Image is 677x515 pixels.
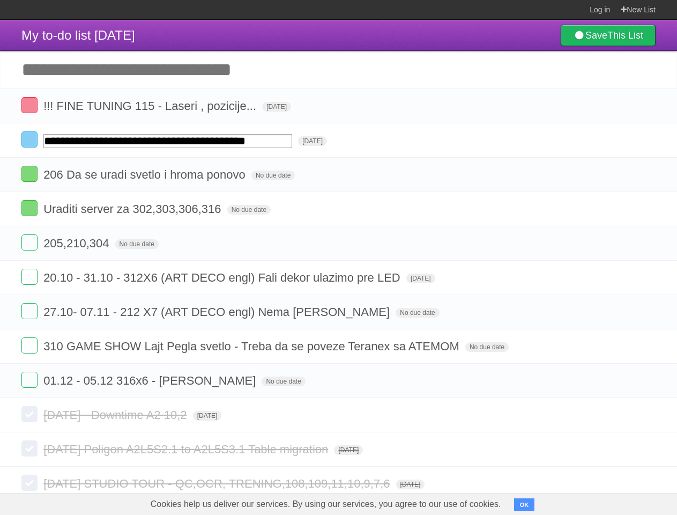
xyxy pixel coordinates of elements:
span: [DATE] [262,102,291,112]
b: This List [607,30,643,41]
span: 20.10 - 31.10 - 312X6 (ART DECO engl) Fali dekor ulazimo pre LED [43,271,403,284]
span: [DATE] STUDIO TOUR - QC,OCR, TRENING,108,109,11,10,9,7,6 [43,477,392,490]
span: 206 Da se uradi svetlo i hroma ponovo [43,168,248,181]
span: [DATE] [334,445,363,455]
span: Cookies help us deliver our services. By using our services, you agree to our use of cookies. [140,494,512,515]
label: Done [21,303,38,319]
label: Done [21,406,38,422]
label: Done [21,337,38,354]
span: [DATE] [298,136,327,146]
span: No due date [115,239,159,249]
label: Done [21,166,38,182]
span: 310 GAME SHOW Lajt Pegla svetlo - Treba da se poveze Teranex sa ATEMOM [43,340,462,353]
label: Done [21,200,38,216]
span: 27.10- 07.11 - 212 X7 (ART DECO engl) Nema [PERSON_NAME] [43,305,392,319]
span: No due date [396,308,439,318]
span: [DATE] [406,274,435,283]
label: Done [21,269,38,285]
span: No due date [465,342,509,352]
span: [DATE] - Downtime A2 10,2 [43,408,189,422]
span: My to-do list [DATE] [21,28,135,42]
span: No due date [227,205,271,215]
label: Done [21,372,38,388]
span: Uraditi server za 302,303,306,316 [43,202,224,216]
a: SaveThis List [561,25,656,46]
span: [DATE] [193,411,222,421]
label: Done [21,131,38,148]
span: [DATE] Poligon A2L5S2.1 to A2L5S3.1 Table migration [43,443,331,456]
label: Done [21,234,38,251]
span: 01.12 - 05.12 316x6 - [PERSON_NAME] [43,374,258,387]
span: [DATE] [396,480,425,489]
span: !!! FINE TUNING 115 - Laseri , pozicije... [43,99,259,113]
button: OK [514,498,535,511]
label: Done [21,440,38,457]
span: No due date [251,171,295,180]
label: Done [21,97,38,113]
span: 205,210,304 [43,237,111,250]
label: Done [21,475,38,491]
span: No due date [262,377,305,386]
